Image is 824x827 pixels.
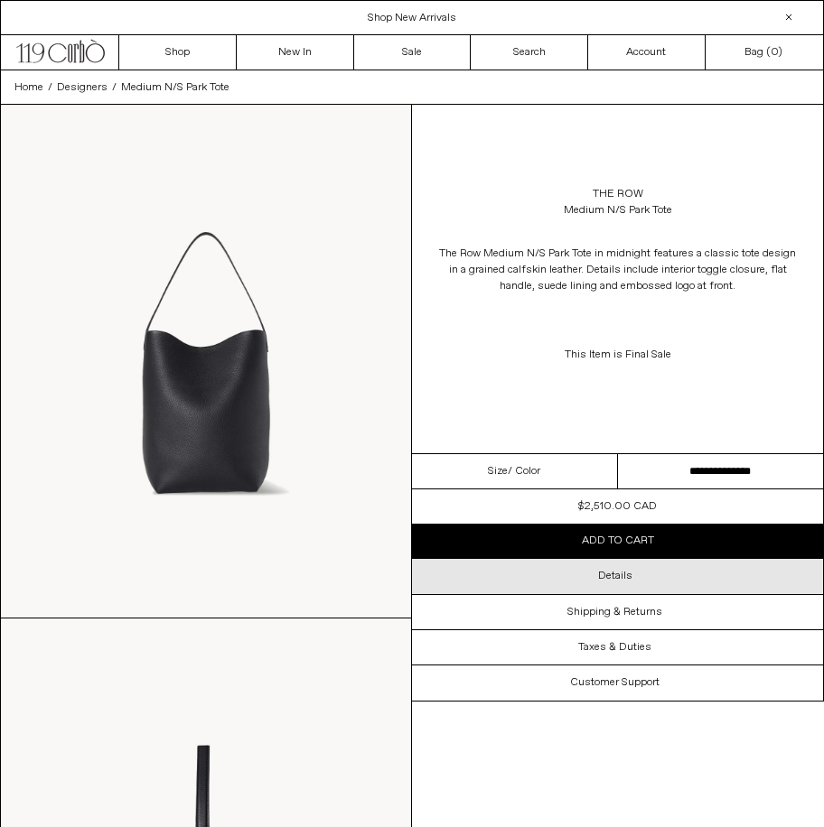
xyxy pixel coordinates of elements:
[471,35,588,70] a: Search
[14,79,43,96] a: Home
[578,641,651,654] h3: Taxes & Duties
[588,35,706,70] a: Account
[57,79,108,96] a: Designers
[593,186,643,202] a: The Row
[567,606,662,618] h3: Shipping & Returns
[368,11,456,25] a: Shop New Arrivals
[57,80,108,95] span: Designers
[771,44,782,60] span: )
[771,45,778,60] span: 0
[237,35,354,70] a: New In
[1,105,411,618] img: The_Row_Medium_N_S_Park_Tote_1800x1800.jpg
[121,80,229,95] span: Medium N/S Park Tote
[578,498,657,515] div: $2,510.00 CAD
[570,676,660,689] h3: Customer Support
[582,534,654,548] span: Add to cart
[48,79,52,96] span: /
[121,79,229,96] a: Medium N/S Park Tote
[14,80,43,95] span: Home
[564,202,672,218] div: Medium N/S Park Tote
[437,338,799,372] p: This Item is Final Sale
[706,35,823,70] a: Bag ()
[412,524,823,558] button: Add to cart
[598,570,632,582] h3: Details
[488,463,508,479] span: Size
[119,35,237,70] a: Shop
[354,35,472,70] a: Sale
[437,237,799,303] p: The Row Medium N/S Park Tote in midnight features a classic tote design in a grained calfskin lea...
[508,463,540,479] span: / Color
[112,79,117,96] span: /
